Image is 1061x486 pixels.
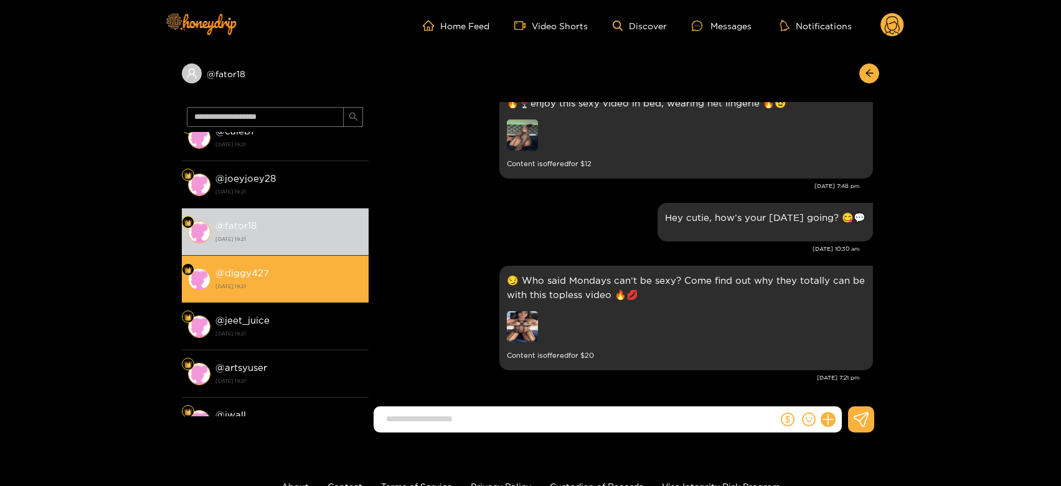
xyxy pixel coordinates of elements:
div: Messages [692,19,752,33]
span: dollar [781,413,795,426]
img: Fan Level [184,361,192,368]
img: Fan Level [184,314,192,321]
strong: [DATE] 19:21 [215,186,362,197]
img: conversation [188,268,210,291]
small: Content is offered for $ 12 [507,157,865,171]
a: Home Feed [423,20,489,31]
div: [DATE] 7:48 pm [375,182,860,190]
span: video-camera [514,20,532,31]
span: smile [802,413,816,426]
strong: @ jwall [215,409,246,420]
div: [DATE] 10:30 am [375,245,860,253]
img: Fan Level [184,172,192,179]
img: Fan Level [184,266,192,274]
strong: [DATE] 19:21 [215,328,362,339]
img: preview [507,311,538,342]
img: conversation [188,126,210,149]
img: conversation [188,174,210,196]
img: conversation [188,315,210,338]
span: arrow-left [865,68,874,79]
strong: @ fator18 [215,220,257,231]
img: conversation [188,363,210,385]
span: home [423,20,440,31]
img: preview [507,119,538,151]
strong: [DATE] 19:21 [215,281,362,292]
strong: @ diggy427 [215,268,269,278]
button: Notifications [776,19,856,32]
img: conversation [188,410,210,432]
img: conversation [188,221,210,243]
strong: [DATE] 19:21 [215,375,362,386]
span: search [349,112,358,123]
button: arrow-left [859,63,879,83]
div: Oct. 11, 7:48 pm [499,74,873,179]
p: 😏 Who said Mondays can’t be sexy? Come find out why they totally can be with this topless video 🔥💋 [507,273,865,302]
div: Oct. 13, 10:30 am [658,203,873,241]
a: Discover [613,21,667,31]
a: Video Shorts [514,20,588,31]
small: Content is offered for $ 20 [507,348,865,363]
div: Oct. 13, 7:21 pm [499,266,873,370]
strong: @ artsyuser [215,362,267,373]
button: dollar [778,410,797,429]
div: [DATE] 7:21 pm [375,373,860,382]
span: user [186,68,197,79]
p: Hey cutie, how’s your [DATE] going? 😋💬 [665,210,865,225]
div: @fator18 [182,63,369,83]
img: Fan Level [184,408,192,416]
button: search [343,107,363,127]
strong: [DATE] 19:21 [215,233,362,245]
img: Fan Level [184,219,192,227]
strong: @ joeyjoey28 [215,173,276,184]
strong: @ jeet_juice [215,315,270,325]
strong: [DATE] 19:21 [215,139,362,150]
